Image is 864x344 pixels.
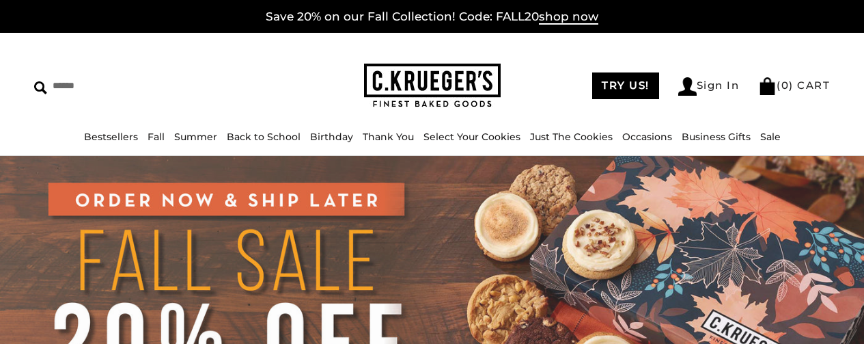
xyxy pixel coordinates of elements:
[364,64,501,108] img: C.KRUEGER'S
[760,131,781,143] a: Sale
[174,131,217,143] a: Summer
[622,131,672,143] a: Occasions
[682,131,751,143] a: Business Gifts
[530,131,613,143] a: Just The Cookies
[678,77,740,96] a: Sign In
[84,131,138,143] a: Bestsellers
[592,72,659,99] a: TRY US!
[363,131,414,143] a: Thank You
[34,75,217,96] input: Search
[781,79,790,92] span: 0
[148,131,165,143] a: Fall
[266,10,598,25] a: Save 20% on our Fall Collection! Code: FALL20shop now
[310,131,353,143] a: Birthday
[539,10,598,25] span: shop now
[758,79,830,92] a: (0) CART
[678,77,697,96] img: Account
[758,77,777,95] img: Bag
[227,131,301,143] a: Back to School
[423,131,520,143] a: Select Your Cookies
[34,81,47,94] img: Search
